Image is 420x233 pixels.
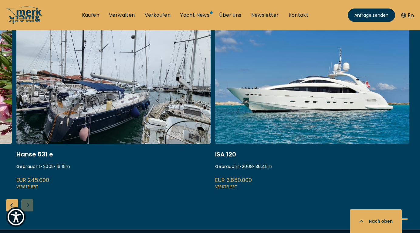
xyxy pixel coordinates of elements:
[289,12,309,19] a: Kontakt
[145,12,171,19] a: Verkaufen
[6,199,18,211] div: Previous slide
[354,12,388,19] span: Anfrage senden
[109,12,135,19] a: Verwalten
[350,209,402,233] button: Nach oben
[6,207,26,227] button: Show Accessibility Preferences
[82,12,99,19] a: Kaufen
[180,12,209,19] a: Yacht News
[219,12,241,19] a: Über uns
[348,9,395,22] a: Anfrage senden
[401,11,414,19] button: En
[251,12,279,19] a: Newsletter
